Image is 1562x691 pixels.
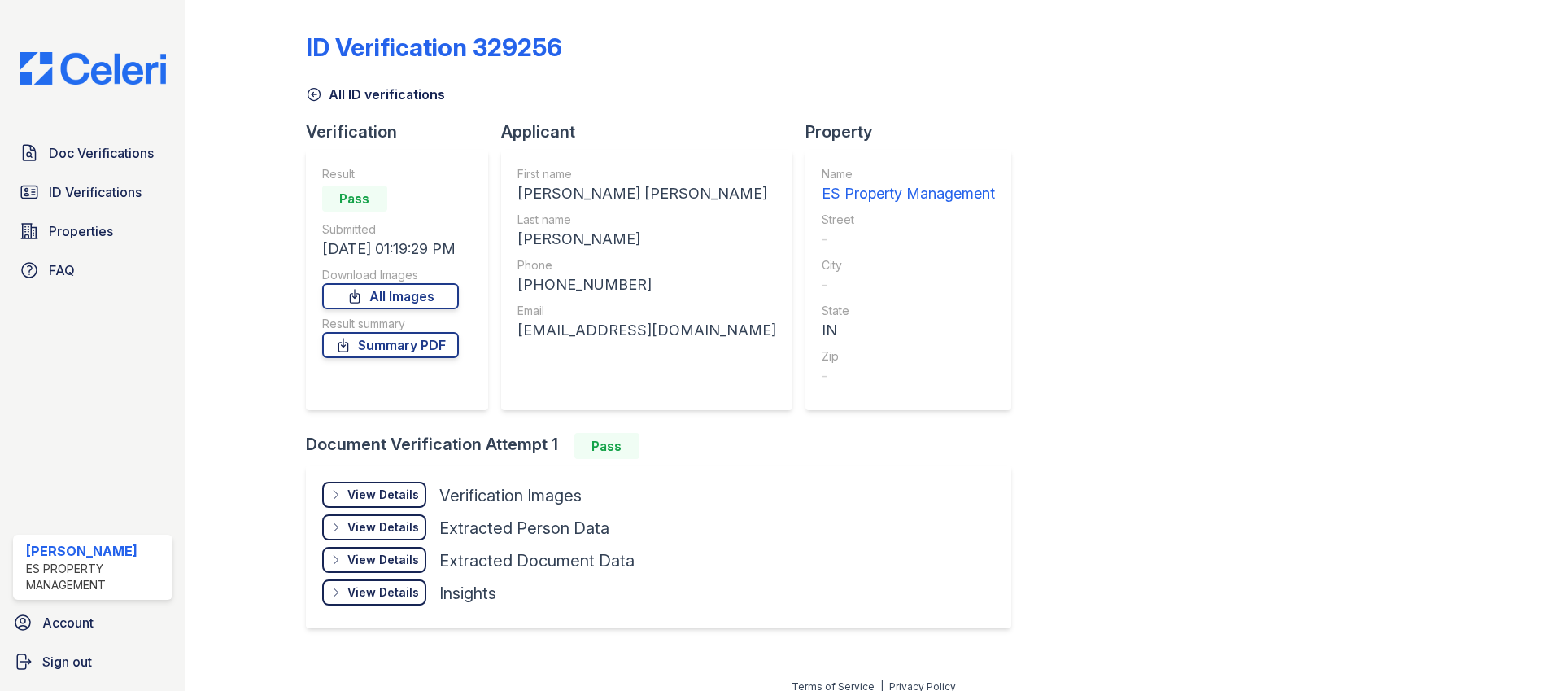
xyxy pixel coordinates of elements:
div: Street [822,212,995,228]
span: Doc Verifications [49,143,154,163]
div: [PERSON_NAME] [PERSON_NAME] [517,182,776,205]
div: View Details [347,552,419,568]
div: City [822,257,995,273]
div: Submitted [322,221,459,238]
a: All ID verifications [306,85,445,104]
div: ES Property Management [26,561,166,593]
span: FAQ [49,260,75,280]
a: Sign out [7,645,179,678]
div: - [822,365,995,387]
span: ID Verifications [49,182,142,202]
div: [PERSON_NAME] [517,228,776,251]
div: Last name [517,212,776,228]
div: View Details [347,487,419,503]
a: ID Verifications [13,176,172,208]
div: Extracted Document Data [439,549,635,572]
div: Phone [517,257,776,273]
div: Document Verification Attempt 1 [306,433,1024,459]
a: Properties [13,215,172,247]
div: Applicant [501,120,805,143]
div: Pass [322,186,387,212]
a: Name ES Property Management [822,166,995,205]
a: FAQ [13,254,172,286]
div: Verification [306,120,501,143]
a: Account [7,606,179,639]
div: First name [517,166,776,182]
div: [EMAIL_ADDRESS][DOMAIN_NAME] [517,319,776,342]
div: [PHONE_NUMBER] [517,273,776,296]
div: IN [822,319,995,342]
div: Insights [439,582,496,605]
span: Properties [49,221,113,241]
div: [DATE] 01:19:29 PM [322,238,459,260]
img: CE_Logo_Blue-a8612792a0a2168367f1c8372b55b34899dd931a85d93a1a3d3e32e68fde9ad4.png [7,52,179,85]
span: Sign out [42,652,92,671]
div: Property [805,120,1024,143]
div: ID Verification 329256 [306,33,562,62]
a: Summary PDF [322,332,459,358]
span: Account [42,613,94,632]
div: Email [517,303,776,319]
div: Verification Images [439,484,582,507]
div: View Details [347,519,419,536]
div: ES Property Management [822,182,995,205]
a: Doc Verifications [13,137,172,169]
div: Name [822,166,995,182]
div: View Details [347,584,419,601]
div: [PERSON_NAME] [26,541,166,561]
div: Zip [822,348,995,365]
div: Download Images [322,267,459,283]
div: - [822,228,995,251]
div: State [822,303,995,319]
div: Result [322,166,459,182]
div: Result summary [322,316,459,332]
a: All Images [322,283,459,309]
div: Extracted Person Data [439,517,609,540]
div: Pass [574,433,639,459]
div: - [822,273,995,296]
